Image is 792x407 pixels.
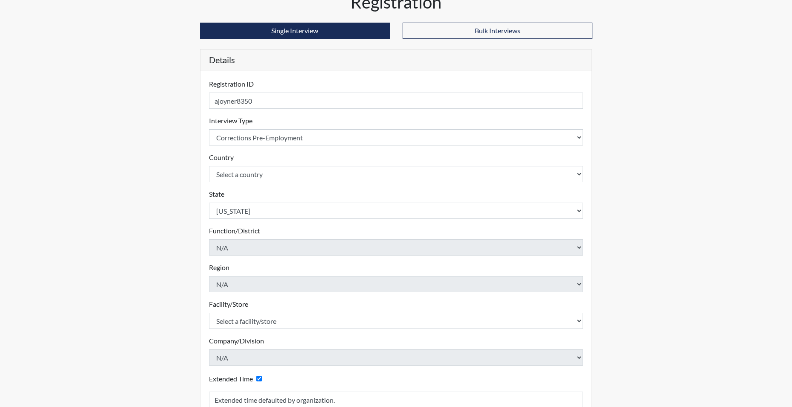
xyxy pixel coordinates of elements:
[209,262,229,273] label: Region
[209,189,224,199] label: State
[209,152,234,163] label: Country
[200,23,390,39] button: Single Interview
[403,23,592,39] button: Bulk Interviews
[209,116,252,126] label: Interview Type
[209,299,248,309] label: Facility/Store
[209,93,583,109] input: Insert a Registration ID, which needs to be a unique alphanumeric value for each interviewee
[209,226,260,236] label: Function/District
[209,79,254,89] label: Registration ID
[209,372,265,385] div: Checking this box will provide the interviewee with an accomodation of extra time to answer each ...
[200,49,592,70] h5: Details
[209,374,253,384] label: Extended Time
[209,336,264,346] label: Company/Division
